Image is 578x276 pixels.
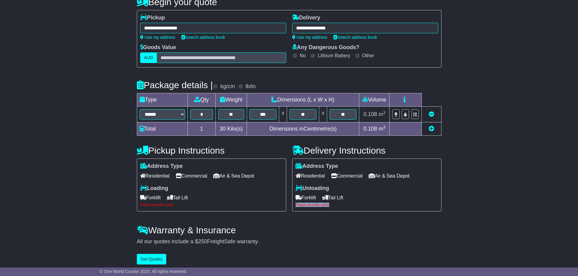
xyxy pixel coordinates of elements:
span: Tail Lift [167,193,188,202]
label: Delivery [292,15,320,21]
label: Unloading [296,185,329,192]
td: Dimensions in Centimetre(s) [247,122,359,136]
a: Search address book [333,35,377,40]
td: Qty [188,93,216,107]
h4: Pickup Instructions [137,145,286,155]
a: Use my address [292,35,327,40]
span: 0.108 [363,111,377,117]
span: Air & Sea Depot [369,171,410,181]
span: Air & Sea Depot [213,171,254,181]
span: Residential [296,171,325,181]
label: Address Type [296,163,338,170]
span: 250 [198,238,207,244]
div: All our quotes include a $ FreightSafe warranty. [137,238,441,245]
span: 0.108 [363,126,377,132]
label: Address Type [140,163,183,170]
span: m [379,126,386,132]
sup: 3 [383,125,386,129]
span: Commercial [176,171,207,181]
label: Lithium Battery [318,53,350,58]
a: Remove this item [429,111,434,117]
span: Residential [140,171,170,181]
a: Search address book [181,35,225,40]
div: Please provide value [296,203,438,207]
span: m [379,111,386,117]
td: Weight [216,93,247,107]
h4: Warranty & Insurance [137,225,441,235]
h4: Package details | [137,80,213,90]
td: Type [137,93,188,107]
sup: 3 [383,110,386,115]
td: 1 [188,122,216,136]
button: Get Quotes [137,254,167,264]
span: © One World Courier 2025. All rights reserved. [100,269,187,274]
td: x [279,107,287,122]
label: Any Dangerous Goods? [292,44,360,51]
td: x [319,107,327,122]
div: Please provide value [140,203,283,207]
span: Forklift [140,193,161,202]
span: 30 [220,126,226,132]
label: No [300,53,306,58]
label: kg/cm [220,83,235,90]
span: Tail Lift [322,193,343,202]
a: Add new item [429,126,434,132]
label: Loading [140,185,168,192]
label: AUD [140,52,157,63]
label: Other [362,53,374,58]
label: Goods Value [140,44,176,51]
td: Kilo(s) [216,122,247,136]
td: Dimensions (L x W x H) [247,93,359,107]
span: Forklift [296,193,316,202]
a: Use my address [140,35,175,40]
label: Pickup [140,15,165,21]
label: lb/in [245,83,255,90]
span: Commercial [331,171,363,181]
td: Total [137,122,188,136]
td: Volume [359,93,390,107]
h4: Delivery Instructions [292,145,441,155]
